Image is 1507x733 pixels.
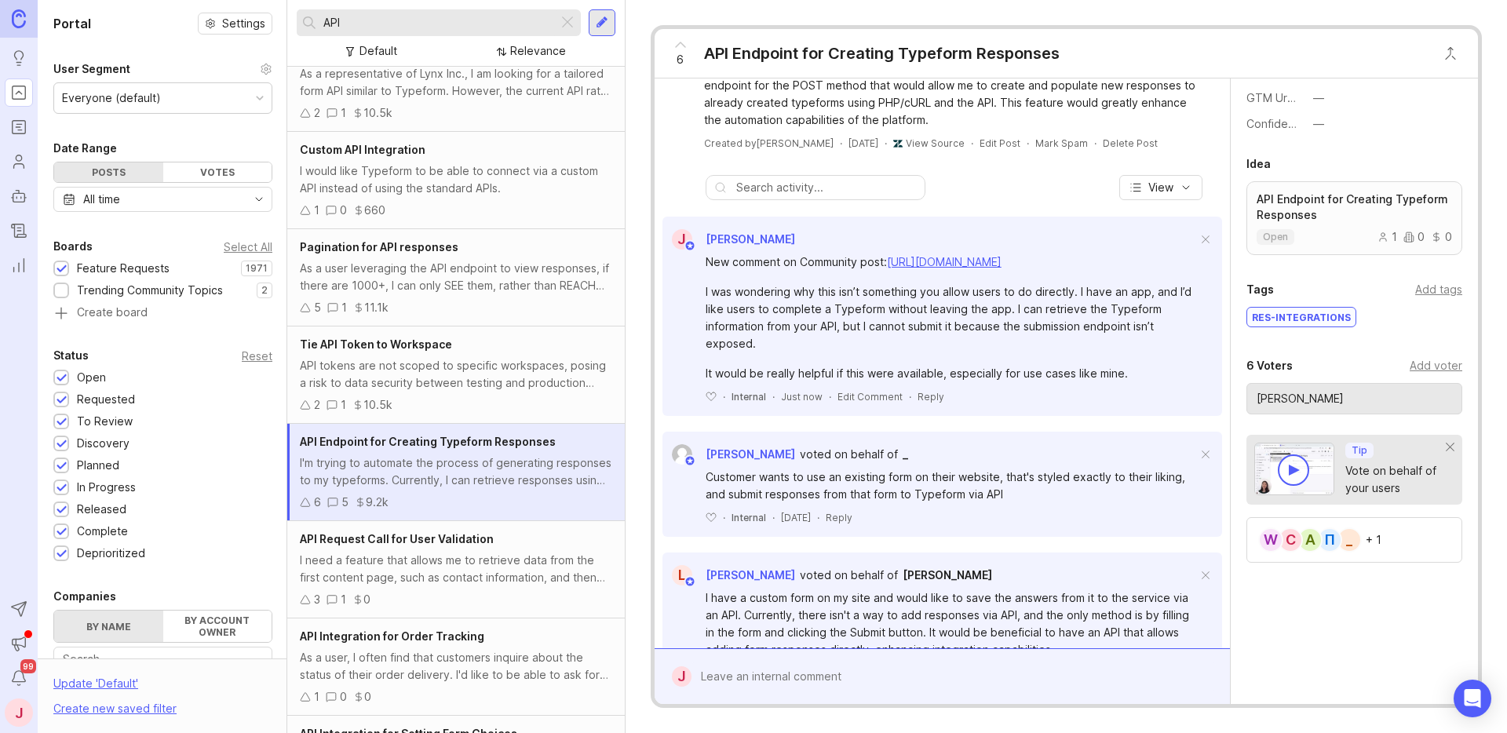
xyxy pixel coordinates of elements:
span: [PERSON_NAME] [903,568,992,582]
div: Companies [53,587,116,606]
div: 1 [1377,232,1397,243]
a: Reporting [5,251,33,279]
div: voted on behalf of [800,567,898,584]
span: [PERSON_NAME] [706,568,795,582]
div: · [829,390,831,403]
a: Roadmaps [5,113,33,141]
button: View [1119,175,1202,200]
div: 3 [314,591,320,608]
input: Search activity... [736,179,917,196]
div: I need a feature that allows me to retrieve data from the first content page, such as contact inf... [300,552,612,586]
img: member badge [684,455,695,467]
div: I have a custom form on my site and would like to save the answers from it to the service via an ... [706,589,1197,658]
div: Tags [1246,280,1274,299]
div: Trending Community Topics [77,282,223,299]
button: Close button [1435,38,1466,69]
div: Select All [224,243,272,251]
time: [DATE] [781,512,811,523]
div: J [672,229,692,250]
span: [PERSON_NAME] [706,447,795,461]
a: API Endpoint for Creating Typeform Responsesopen100 [1246,181,1462,255]
span: Settings [222,16,265,31]
div: Edit Post [980,137,1020,150]
p: 1971 [246,262,268,275]
div: Create new saved filter [53,700,177,717]
div: _ [1337,527,1362,552]
a: View Source [906,137,965,149]
div: · [817,511,819,524]
div: 5 [314,299,321,316]
a: Ideas [5,44,33,72]
p: API Endpoint for Creating Typeform Responses [1257,191,1452,223]
div: RES-Integrations [1247,308,1356,326]
div: API Endpoint for Creating Typeform Responses [704,42,1060,64]
label: Confidence [1246,117,1308,130]
div: All time [83,191,120,208]
div: 6 [314,494,321,511]
div: Votes [163,162,272,182]
a: J[PERSON_NAME] [662,229,795,250]
div: 0 [363,591,370,608]
button: Settings [198,13,272,35]
a: [DATE] [848,137,878,150]
div: — [1313,89,1324,107]
div: Planned [77,457,119,474]
div: API tokens are not scoped to specific workspaces, posing a risk to data security between testing ... [300,357,612,392]
a: [PERSON_NAME] [903,567,992,584]
div: Reply [918,390,944,403]
span: _ [903,447,908,461]
p: Tip [1352,444,1367,457]
button: Mark Spam [1035,137,1088,150]
div: Open Intercom Messenger [1454,680,1491,717]
div: To Review [77,413,133,430]
div: As a user leveraging the API endpoint to view responses, if there are 1000+, I can only SEE them,... [300,260,612,294]
a: Higher API Request LimitsAs a representative of Lynx Inc., I am looking for a tailored form API s... [287,35,625,132]
div: Requested [77,391,135,408]
div: Status [53,346,89,365]
div: 1 [341,591,346,608]
img: Canny Home [12,9,26,27]
span: Tie API Token to Workspace [300,337,452,351]
div: Idea [1246,155,1271,173]
button: Announcements [5,629,33,658]
div: Open [77,369,106,386]
div: As a representative of Lynx Inc., I am looking for a tailored form API similar to Typeform. Howev... [300,65,612,100]
div: L [672,565,692,585]
div: 6 Voters [1246,356,1293,375]
div: I was wondering why this isn’t something you allow users to do directly. I have an app, and I’d l... [706,283,1197,352]
div: · [723,511,725,524]
div: Internal [732,390,766,403]
span: [PERSON_NAME] [706,232,795,246]
div: · [971,137,973,150]
div: Update ' Default ' [53,675,138,700]
p: open [1263,231,1288,243]
div: Vote on behalf of your users [1345,462,1447,497]
div: 9.2k [366,494,389,511]
a: Users [5,148,33,176]
h1: Portal [53,14,91,33]
div: J [672,666,691,687]
div: Created by [PERSON_NAME] [704,137,834,150]
div: Delete Post [1103,137,1158,150]
div: · [772,511,775,524]
div: voted on behalf of [800,446,898,463]
div: Add tags [1415,281,1462,298]
p: 2 [261,284,268,297]
a: Custom API IntegrationI would like Typeform to be able to connect via a custom API instead of usi... [287,132,625,229]
div: 5 [341,494,348,511]
div: Discovery [77,435,130,452]
div: 0 [340,202,347,219]
div: Complete [77,523,128,540]
img: video-thumbnail-vote-d41b83416815613422e2ca741bf692cc.jpg [1254,443,1334,495]
div: — [1313,115,1324,133]
div: Edit Comment [837,390,903,403]
div: 1 [314,688,319,706]
div: · [1027,137,1029,150]
div: 2 [314,396,320,414]
svg: toggle icon [246,193,272,206]
span: Pagination for API responses [300,240,458,253]
a: API Endpoint for Creating Typeform ResponsesI'm trying to automate the process of generating resp... [287,424,625,521]
div: J [5,698,33,727]
div: 660 [364,202,385,219]
img: member badge [684,240,695,252]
